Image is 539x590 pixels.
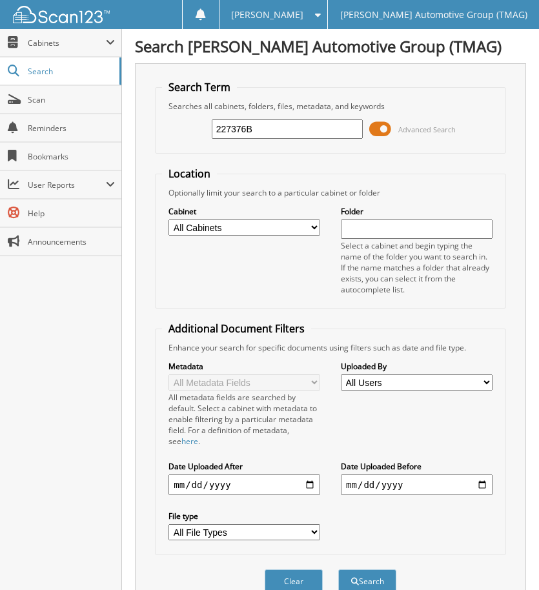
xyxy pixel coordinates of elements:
input: end [341,474,493,495]
label: Metadata [168,361,320,372]
span: Scan [28,94,115,105]
span: Advanced Search [398,125,456,134]
legend: Search Term [162,80,237,94]
img: scan123-logo-white.svg [13,6,110,23]
label: Cabinet [168,206,320,217]
div: All metadata fields are searched by default. Select a cabinet with metadata to enable filtering b... [168,392,320,447]
div: Select a cabinet and begin typing the name of the folder you want to search in. If the name match... [341,240,493,295]
h1: Search [PERSON_NAME] Automotive Group (TMAG) [135,36,526,57]
iframe: Chat Widget [474,528,539,590]
span: Search [28,66,113,77]
div: Optionally limit your search to a particular cabinet or folder [162,187,498,198]
span: Bookmarks [28,151,115,162]
span: Reminders [28,123,115,134]
div: Searches all cabinets, folders, files, metadata, and keywords [162,101,498,112]
span: User Reports [28,179,106,190]
span: Announcements [28,236,115,247]
label: Folder [341,206,493,217]
label: Date Uploaded Before [341,461,493,472]
label: File type [168,511,320,522]
span: Cabinets [28,37,106,48]
legend: Additional Document Filters [162,321,311,336]
span: Help [28,208,115,219]
legend: Location [162,167,217,181]
input: start [168,474,320,495]
span: [PERSON_NAME] [231,11,303,19]
a: here [181,436,198,447]
label: Uploaded By [341,361,493,372]
span: [PERSON_NAME] Automotive Group (TMAG) [340,11,527,19]
div: Enhance your search for specific documents using filters such as date and file type. [162,342,498,353]
label: Date Uploaded After [168,461,320,472]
